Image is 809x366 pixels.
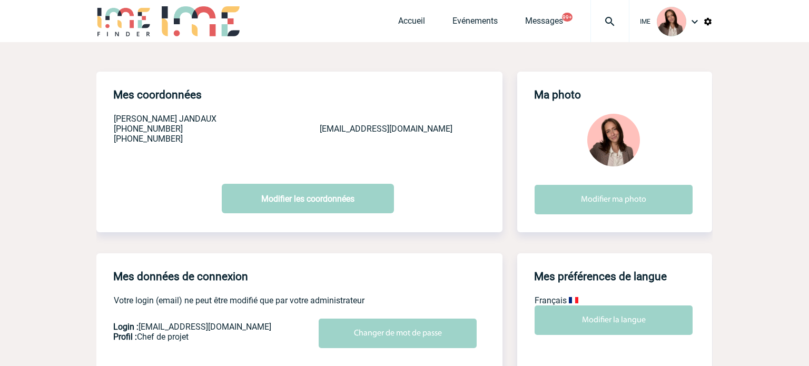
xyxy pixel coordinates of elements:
span: Français [535,295,567,305]
p: [EMAIL_ADDRESS][DOMAIN_NAME] [113,322,314,332]
span: [PERSON_NAME] [114,114,177,124]
img: 94396-3.png [587,114,640,166]
a: Evénements [452,16,498,31]
a: Accueil [398,16,425,31]
h4: Ma photo [534,88,581,101]
h4: Mes préférences de langue [534,270,667,283]
span: IME [640,18,650,25]
p: Votre login (email) ne peut être modifié que par votre administrateur [114,295,502,305]
img: fr [569,297,578,303]
input: Changer de mot de passe [319,319,477,348]
h4: Mes coordonnées [113,88,202,101]
span: [PHONE_NUMBER] [114,134,183,144]
span: Login : [113,322,139,332]
a: Messages [525,16,563,31]
input: Modifier la langue [535,305,693,335]
a: Modifier les coordonnées [222,184,394,213]
span: [EMAIL_ADDRESS][DOMAIN_NAME] [320,124,452,134]
span: Profil : [113,332,137,342]
input: Modifier ma photo [535,185,693,214]
img: IME-Finder [96,6,151,36]
p: Chef de projet [113,332,314,342]
h4: Mes données de connexion [113,270,248,283]
button: 99+ [562,13,573,22]
img: 94396-3.png [657,7,686,36]
span: JANDAUX [179,114,216,124]
span: [PHONE_NUMBER] [114,124,183,134]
